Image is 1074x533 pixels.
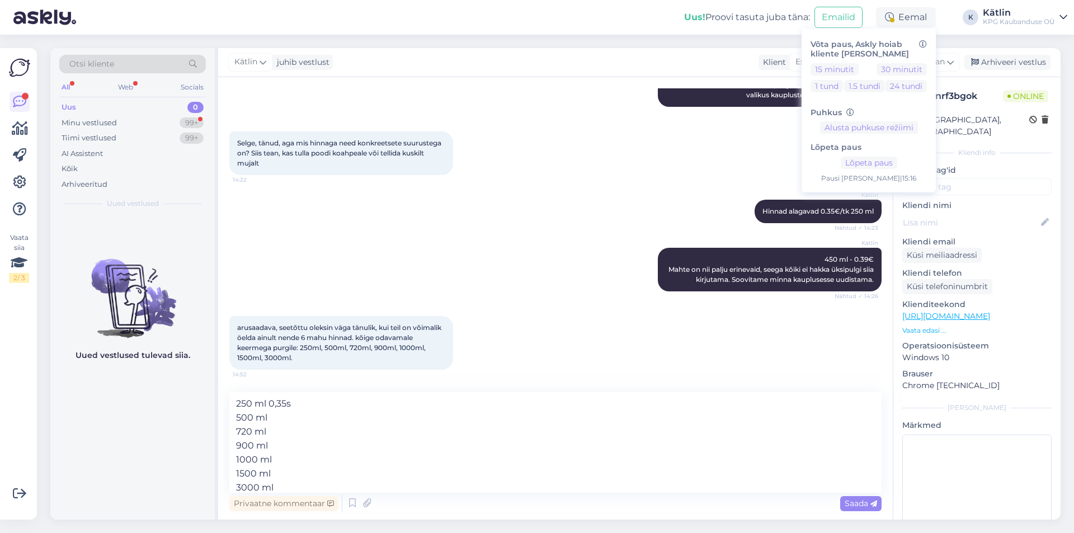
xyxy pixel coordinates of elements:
p: Chrome [TECHNICAL_ID] [902,380,1052,392]
span: Kätlin [234,56,257,68]
h6: Võta paus, Askly hoiab kliente [PERSON_NAME] [811,40,927,59]
button: Lõpeta paus [841,157,897,169]
p: Vaata edasi ... [902,326,1052,336]
p: Operatsioonisüsteem [902,340,1052,352]
p: Klienditeekond [902,299,1052,310]
span: 14:22 [233,176,275,184]
button: Emailid [814,7,863,28]
a: KätlinKPG Kaubanduse OÜ [983,8,1067,26]
div: Pausi [PERSON_NAME] | 15:16 [811,173,927,183]
input: Lisa tag [902,178,1052,195]
div: Vaata siia [9,233,29,283]
p: Märkmed [902,419,1052,431]
span: Uued vestlused [107,199,159,209]
button: 1 tund [811,80,843,92]
button: 24 tundi [885,80,927,92]
div: Web [116,80,135,95]
div: Küsi telefoninumbrit [902,279,992,294]
div: Klient [759,56,786,68]
a: [URL][DOMAIN_NAME] [902,311,990,321]
div: Kliendi info [902,148,1052,158]
span: Kätlin [836,239,878,247]
button: 15 minutit [811,63,859,76]
div: 2 / 3 [9,273,29,283]
div: Proovi tasuta juba täna: [684,11,810,24]
div: # nrf3bgok [929,89,1003,103]
button: 1.5 tundi [844,80,885,92]
h6: Lõpeta paus [811,143,927,152]
div: 99+ [180,117,204,129]
span: Nähtud ✓ 14:23 [835,224,878,232]
div: Minu vestlused [62,117,117,129]
span: 14:52 [233,370,275,379]
span: Selge, tänud, aga mis hinnaga need konkreetsete suurustega on? Siis tean, kas tulla poodi koahpea... [237,139,443,167]
div: Eemal [876,7,936,27]
span: Kätlin [836,191,878,199]
button: 30 minutit [877,63,927,76]
div: [PERSON_NAME] [902,403,1052,413]
div: KPG Kaubanduse OÜ [983,17,1055,26]
span: Saada [845,498,877,508]
textarea: 250 ml 0,35s 500 ml 720 ml 900 ml 1000 ml 1500 ml 3000 ml [229,392,882,493]
p: Kliendi telefon [902,267,1052,279]
div: Arhiveeri vestlus [964,55,1051,70]
span: 450 ml - 0.39€ Mahte on nii palju erinevaid, seega kõiki ei hakka üksipulgi siia kirjutama. Soovi... [668,255,875,284]
h6: Puhkus [811,108,927,117]
div: Küsi meiliaadressi [902,248,982,263]
div: Kõik [62,163,78,174]
span: Nähtud ✓ 14:26 [835,292,878,300]
div: [GEOGRAPHIC_DATA], [GEOGRAPHIC_DATA] [906,114,1029,138]
p: Kliendi nimi [902,200,1052,211]
div: 0 [187,102,204,113]
div: Kätlin [983,8,1055,17]
img: Askly Logo [9,57,30,78]
div: Arhiveeritud [62,179,107,190]
span: arusaadava, seetõttu oleksin väga tänulik, kui teil on võimalik öelda ainult nende 6 mahu hinnad.... [237,323,443,362]
div: juhib vestlust [272,56,329,68]
p: Kliendi email [902,236,1052,248]
button: Alusta puhkuse režiimi [820,121,918,134]
input: Lisa nimi [903,216,1039,229]
div: Socials [178,80,206,95]
span: Otsi kliente [69,58,114,70]
b: Uus! [684,12,705,22]
span: Estonian [795,56,830,68]
div: AI Assistent [62,148,103,159]
div: K [963,10,978,25]
p: Uued vestlused tulevad siia. [76,350,190,361]
span: Hinnad alagavad 0.35€/tk 250 ml [762,207,874,215]
div: Uus [62,102,76,113]
div: 99+ [180,133,204,144]
div: All [59,80,72,95]
img: No chats [50,239,215,339]
p: Windows 10 [902,352,1052,364]
p: Brauser [902,368,1052,380]
div: Privaatne kommentaar [229,496,338,511]
div: Tiimi vestlused [62,133,116,144]
p: Kliendi tag'id [902,164,1052,176]
span: Online [1003,90,1048,102]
